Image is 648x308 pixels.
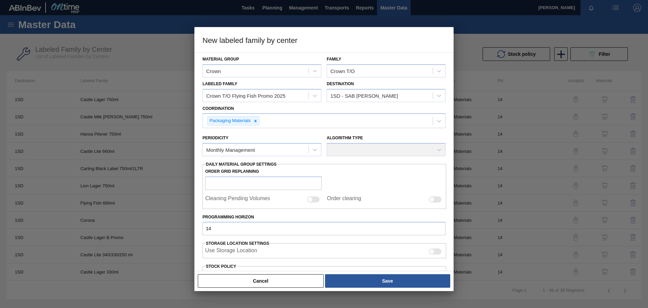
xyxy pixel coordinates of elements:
[202,106,234,111] label: Coordination
[330,68,355,74] div: Crown T/O
[206,264,236,269] label: Stock Policy
[205,195,270,204] label: Cleaning Pending Volumes
[206,241,269,246] span: Storage Location Settings
[206,93,286,98] div: Crown T/O Flying Fish Promo 2025
[208,117,252,125] div: Packaging Materials
[327,81,354,86] label: Destination
[206,147,255,153] div: Monthly Management
[206,68,221,74] div: Crown
[202,81,237,86] label: Labeled Family
[327,57,341,62] label: Family
[202,57,239,62] label: Material Group
[202,136,228,140] label: Periodicity
[205,167,322,176] label: Order Grid Replanning
[202,212,446,222] label: Programming Horizon
[198,274,324,288] button: Cancel
[327,195,361,204] label: Order clearing
[206,162,276,167] span: Daily Material Group Settings
[327,136,363,140] label: Algorithm Type
[194,27,454,53] h3: New labeled family by center
[330,93,398,98] div: 1SD - SAB [PERSON_NAME]
[205,247,257,256] label: When enabled, the system will display stocks from different storage locations.
[325,274,450,288] button: Save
